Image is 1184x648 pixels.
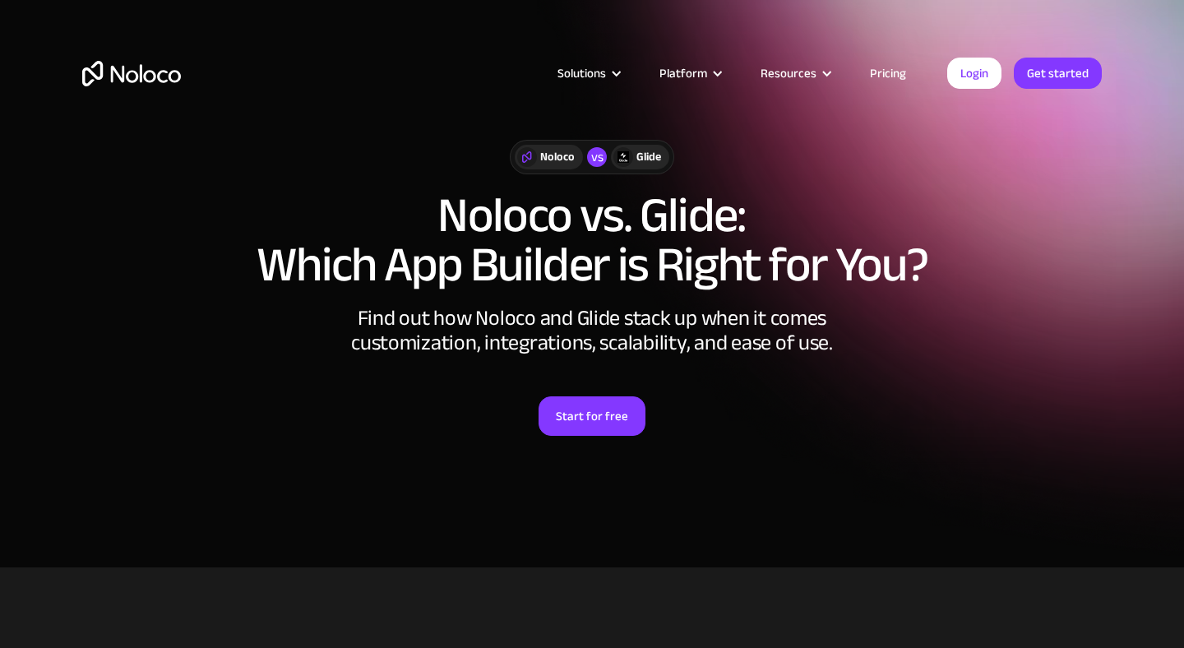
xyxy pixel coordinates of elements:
[849,62,927,84] a: Pricing
[761,62,816,84] div: Resources
[540,148,575,166] div: Noloco
[659,62,707,84] div: Platform
[539,396,645,436] a: Start for free
[1014,58,1102,89] a: Get started
[345,306,839,355] div: Find out how Noloco and Glide stack up when it comes customization, integrations, scalability, an...
[537,62,639,84] div: Solutions
[82,191,1102,289] h1: Noloco vs. Glide: Which App Builder is Right for You?
[82,61,181,86] a: home
[740,62,849,84] div: Resources
[587,147,607,167] div: vs
[636,148,661,166] div: Glide
[557,62,606,84] div: Solutions
[639,62,740,84] div: Platform
[947,58,1001,89] a: Login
